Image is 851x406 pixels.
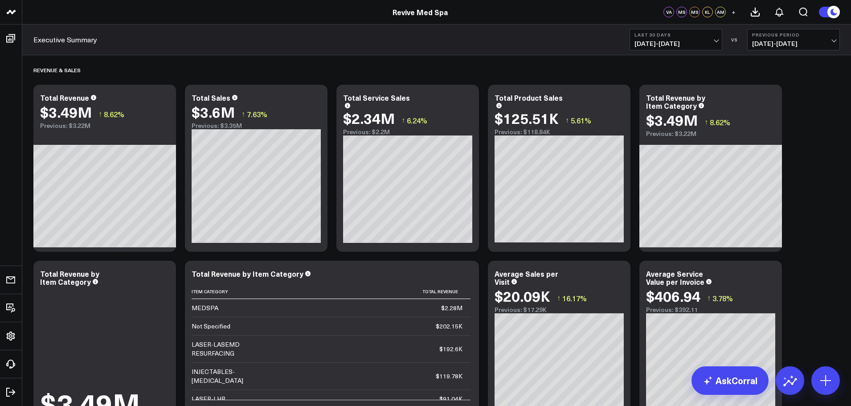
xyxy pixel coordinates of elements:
div: MEDSPA [192,303,218,312]
span: [DATE] - [DATE] [634,40,717,47]
div: Total Revenue [40,93,89,103]
b: Previous Period [752,32,835,37]
div: LASER-LASEMD RESURFACING [192,340,273,358]
span: 7.63% [247,109,267,119]
div: $3.49M [646,112,698,128]
th: Total Revenue [281,284,471,299]
div: MS [676,7,687,17]
b: Last 30 Days [634,32,717,37]
span: 8.62% [104,109,124,119]
div: $192.6K [439,344,462,353]
a: AskCorral [691,366,769,395]
div: $119.78K [436,372,462,381]
span: 3.78% [712,293,733,303]
div: $91.04K [439,394,462,403]
span: ↑ [707,292,711,304]
div: Previous: $392.11 [646,306,775,313]
button: Previous Period[DATE]-[DATE] [747,29,840,50]
button: + [728,7,739,17]
span: ↑ [401,115,405,126]
th: Item Category [192,284,281,299]
div: Average Sales per Visit [495,269,558,287]
div: VS [727,37,743,42]
div: $2.28M [441,303,462,312]
div: AM [715,7,726,17]
div: Not Specified [192,322,230,331]
span: + [732,9,736,15]
div: MS [689,7,700,17]
div: Previous: $3.22M [646,130,775,137]
div: $2.34M [343,110,395,126]
span: ↑ [557,292,561,304]
div: $3.6M [192,104,235,120]
span: ↑ [704,116,708,128]
div: Total Revenue by Item Category [40,269,99,287]
span: 8.62% [710,117,730,127]
div: Previous: $2.2M [343,128,472,135]
div: Previous: $17.29K [495,306,624,313]
div: $202.15K [436,322,462,331]
div: $20.09K [495,288,550,304]
div: Total Revenue by Item Category [192,269,303,279]
a: Executive Summary [33,35,97,45]
div: Previous: $3.35M [192,122,321,129]
div: KL [702,7,713,17]
div: Total Sales [192,93,230,103]
span: 5.61% [571,115,591,125]
div: Total Revenue by Item Category [646,93,705,111]
div: Total Service Sales [343,93,410,103]
div: Revenue & Sales [33,60,81,80]
button: Last 30 Days[DATE]-[DATE] [630,29,722,50]
div: $3.49M [40,104,92,120]
a: Revive Med Spa [393,7,448,17]
div: $125.51K [495,110,559,126]
span: [DATE] - [DATE] [752,40,835,47]
div: LASER-LHR [192,394,225,403]
div: INJECTABLES-[MEDICAL_DATA] [192,367,273,385]
span: ↑ [98,108,102,120]
div: Previous: $3.22M [40,122,169,129]
span: 16.17% [562,293,587,303]
span: ↑ [241,108,245,120]
span: ↑ [565,115,569,126]
div: Previous: $118.84K [495,128,624,135]
div: VA [663,7,674,17]
span: 6.24% [407,115,427,125]
div: Average Service Value per Invoice [646,269,704,287]
div: $406.94 [646,288,700,304]
div: Total Product Sales [495,93,563,103]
